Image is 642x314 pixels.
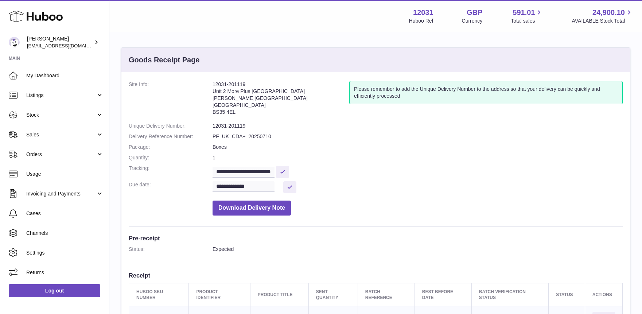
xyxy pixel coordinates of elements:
th: Sent Quantity [308,283,358,306]
span: 24,900.10 [592,8,625,18]
div: Please remember to add the Unique Delivery Number to the address so that your delivery can be qui... [349,81,623,104]
a: 24,900.10 AVAILABLE Stock Total [572,8,633,24]
address: 12031-201119 Unit 2 More Plus [GEOGRAPHIC_DATA] [PERSON_NAME][GEOGRAPHIC_DATA] [GEOGRAPHIC_DATA] ... [213,81,349,119]
dt: Site Info: [129,81,213,119]
th: Batch Verification Status [471,283,549,306]
div: Currency [462,18,483,24]
th: Huboo SKU Number [129,283,189,306]
strong: 12031 [413,8,433,18]
span: Total sales [511,18,543,24]
th: Actions [585,283,622,306]
span: Listings [26,92,96,99]
th: Product Identifier [189,283,250,306]
dd: Boxes [213,144,623,151]
button: Download Delivery Note [213,201,291,216]
dt: Status: [129,246,213,253]
a: 591.01 Total sales [511,8,543,24]
th: Best Before Date [415,283,471,306]
strong: GBP [467,8,482,18]
dd: 1 [213,154,623,161]
span: Stock [26,112,96,119]
span: Sales [26,131,96,138]
span: Channels [26,230,104,237]
dt: Delivery Reference Number: [129,133,213,140]
span: Invoicing and Payments [26,190,96,197]
h3: Pre-receipt [129,234,623,242]
div: Huboo Ref [409,18,433,24]
span: [EMAIL_ADDRESS][DOMAIN_NAME] [27,43,107,49]
span: Returns [26,269,104,276]
dt: Tracking: [129,165,213,178]
dd: 12031-201119 [213,123,623,129]
dd: PF_UK_CDA+_20250710 [213,133,623,140]
h3: Goods Receipt Page [129,55,200,65]
span: Orders [26,151,96,158]
dt: Due date: [129,181,213,193]
th: Batch Reference [358,283,415,306]
span: 591.01 [513,8,535,18]
div: [PERSON_NAME] [27,35,93,49]
dt: Quantity: [129,154,213,161]
img: admin@makewellforyou.com [9,37,20,48]
dt: Package: [129,144,213,151]
span: My Dashboard [26,72,104,79]
a: Log out [9,284,100,297]
span: AVAILABLE Stock Total [572,18,633,24]
span: Settings [26,249,104,256]
dt: Unique Delivery Number: [129,123,213,129]
th: Status [549,283,585,306]
dd: Expected [213,246,623,253]
h3: Receipt [129,271,623,279]
th: Product title [250,283,308,306]
span: Usage [26,171,104,178]
span: Cases [26,210,104,217]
